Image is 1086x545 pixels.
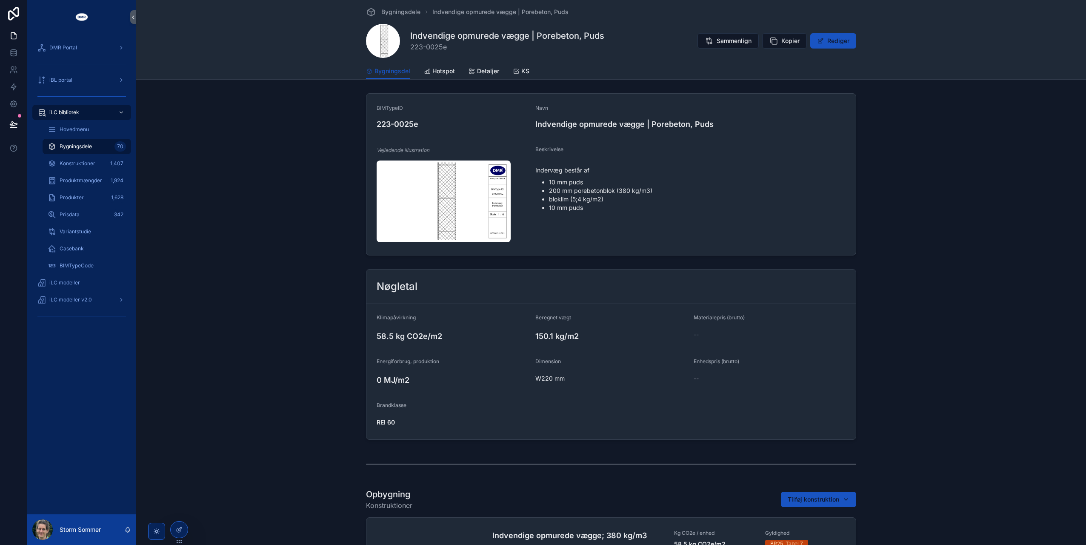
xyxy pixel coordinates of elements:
div: scrollable content [27,34,136,334]
span: Produktmængder [60,177,102,184]
span: iBL portal [49,77,72,83]
p: Storm Sommer [60,525,101,534]
span: BIMTypeID [377,105,403,112]
span: Bygningsdel [374,67,410,75]
span: Detaljer [477,67,499,75]
span: iLC modeller [49,279,80,286]
h4: 150.1 kg/m2 [535,330,687,342]
a: iBL portal [32,72,131,88]
div: 1,924 [108,175,126,186]
a: DMR Portal [32,40,131,55]
h4: 0 MJ/m2 [377,374,529,386]
span: Bygningsdele [381,8,420,16]
div: 342 [111,209,126,220]
a: BIMTypeCode [43,258,131,273]
h2: Nøgletal [377,280,417,293]
li: 10 mm puds [549,178,846,186]
a: Prisdata342 [43,207,131,222]
button: Rediger [810,33,856,49]
span: -- [694,374,699,383]
img: App logo [75,10,89,24]
li: bloklim (5;4 kg/m2) [549,195,846,204]
h4: Indvendige opmurede vægge | Porebeton, Puds [535,118,846,130]
strong: REI 60 [377,419,395,426]
em: Vejledende illustration [377,147,429,154]
span: Konstruktioner [366,500,412,511]
img: Snit---Indervæg---Sheet---223-0025e---Porebeton.png [377,161,511,242]
span: Tilføj konstruktion [788,495,839,504]
div: 1,628 [109,192,126,203]
p: Indervæg består af [535,166,846,175]
span: BIMTypeCode [60,262,94,269]
span: Brandklasse [377,402,406,408]
span: DMR Portal [49,44,77,51]
span: Hotspot [432,67,455,75]
h4: 58.5 kg CO2e/m2 [377,330,529,342]
a: Variantstudie [43,224,131,239]
a: Indvendige opmurede vægge | Porebeton, Puds [432,8,569,16]
span: Prisdata [60,211,80,218]
button: Tilføj konstruktion [781,492,856,507]
span: W220 mm [535,374,687,383]
span: Materialepris (brutto) [694,314,745,321]
li: 10 mm puds [549,204,846,212]
span: Klimapåvirkning [377,314,416,321]
a: iLC modeller [32,275,131,290]
a: Bygningsdele70 [43,139,131,154]
span: Beregnet vægt [535,314,571,321]
span: KS [521,67,529,75]
div: 1,407 [108,158,126,169]
a: Produktmængder1,924 [43,173,131,188]
span: Enhedspris (brutto) [694,358,739,364]
span: Dimension [535,358,561,364]
span: iLC bibliotek [49,109,79,116]
span: Casebank [60,245,84,252]
span: Gyldighed [765,530,846,536]
span: Konstruktioner [60,160,95,167]
span: Beskrivelse [535,146,563,152]
h1: Indvendige opmurede vægge | Porebeton, Puds [410,30,604,42]
span: Bygningsdele [60,143,92,150]
a: Bygningsdel [366,63,410,80]
a: iLC modeller v2.0 [32,292,131,307]
span: 223-0025e [410,42,604,52]
span: Hovedmenu [60,126,89,133]
span: Energiforbrug, produktion [377,358,439,364]
span: Produkter [60,194,84,201]
a: Bygningsdele [366,7,420,17]
h1: Opbygning [366,488,412,500]
a: KS [513,63,529,80]
span: -- [694,330,699,339]
a: Hovedmenu [43,122,131,137]
h4: Indvendige opmurede vægge; 380 kg/m3 [492,530,664,541]
button: Sammenlign [697,33,759,49]
a: Konstruktioner1,407 [43,156,131,171]
span: Kopier [781,37,800,45]
span: Variantstudie [60,228,91,235]
a: iLC bibliotek [32,105,131,120]
li: 200 mm porebetonblok (380 kg/m3) [549,186,846,195]
a: Hotspot [424,63,455,80]
a: Produkter1,628 [43,190,131,205]
h4: 223-0025e [377,118,529,130]
span: Sammenlign [717,37,752,45]
span: iLC modeller v2.0 [49,296,92,303]
span: Kg CO2e / enhed [674,530,755,536]
span: Navn [535,105,548,112]
a: Detaljer [469,63,499,80]
a: Casebank [43,241,131,256]
div: 70 [114,141,126,152]
button: Kopier [762,33,807,49]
